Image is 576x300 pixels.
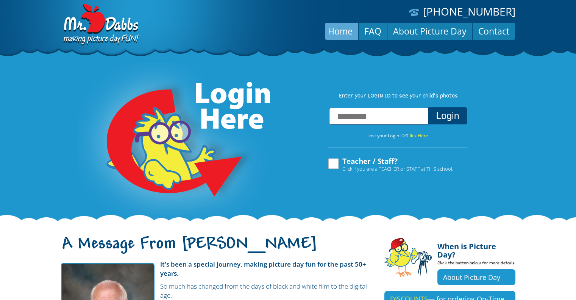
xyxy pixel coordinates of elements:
p: Enter your LOGIN ID to see your child’s photos [321,92,476,101]
h1: A Message From [PERSON_NAME] [61,241,373,257]
button: Login [428,107,467,124]
a: Home [322,22,358,40]
label: Teacher / Staff? [327,157,453,172]
a: About Picture Day [387,22,472,40]
span: Click if you are a TEACHER or STAFF at THIS school. [342,165,453,173]
p: Click the button below for more details. [437,259,515,269]
img: Login Here [78,63,272,222]
a: Contact [473,22,515,40]
a: [PHONE_NUMBER] [423,4,515,19]
h4: When is Picture Day? [437,238,515,259]
p: Lost your Login ID? [321,132,476,140]
img: Dabbs Company [61,4,140,46]
strong: It's been a special journey, making picture day fun for the past 50+ years. [160,260,366,278]
a: Click Here. [407,132,429,139]
p: So much has changed from the days of black and white film to the digital age. [61,282,373,300]
a: FAQ [359,22,387,40]
a: About Picture Day [437,269,515,285]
